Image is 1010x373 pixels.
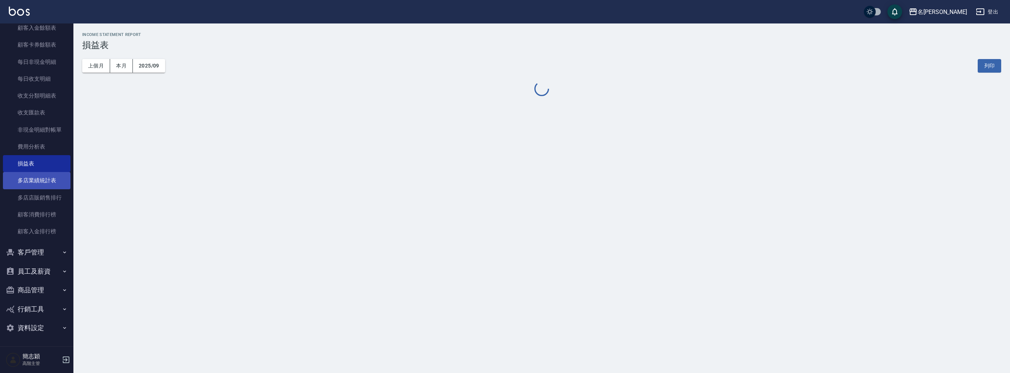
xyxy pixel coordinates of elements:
[6,352,21,367] img: Person
[3,206,70,223] a: 顧客消費排行榜
[3,104,70,121] a: 收支匯款表
[3,262,70,281] button: 員工及薪資
[978,59,1001,73] button: 列印
[82,32,1001,37] h2: Income Statement Report
[3,70,70,87] a: 每日收支明細
[3,243,70,262] button: 客戶管理
[22,360,60,367] p: 高階主管
[3,281,70,300] button: 商品管理
[918,7,967,17] div: 名[PERSON_NAME]
[82,40,1001,50] h3: 損益表
[906,4,970,19] button: 名[PERSON_NAME]
[3,300,70,319] button: 行銷工具
[3,87,70,104] a: 收支分類明細表
[3,138,70,155] a: 費用分析表
[3,189,70,206] a: 多店店販銷售排行
[3,19,70,36] a: 顧客入金餘額表
[3,121,70,138] a: 非現金明細對帳單
[3,172,70,189] a: 多店業績統計表
[3,54,70,70] a: 每日非現金明細
[9,7,30,16] img: Logo
[887,4,902,19] button: save
[3,155,70,172] a: 損益表
[3,36,70,53] a: 顧客卡券餘額表
[3,318,70,337] button: 資料設定
[110,59,133,73] button: 本月
[82,59,110,73] button: 上個月
[3,223,70,240] a: 顧客入金排行榜
[133,59,165,73] button: 2025/09
[22,353,60,360] h5: 簡志穎
[973,5,1001,19] button: 登出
